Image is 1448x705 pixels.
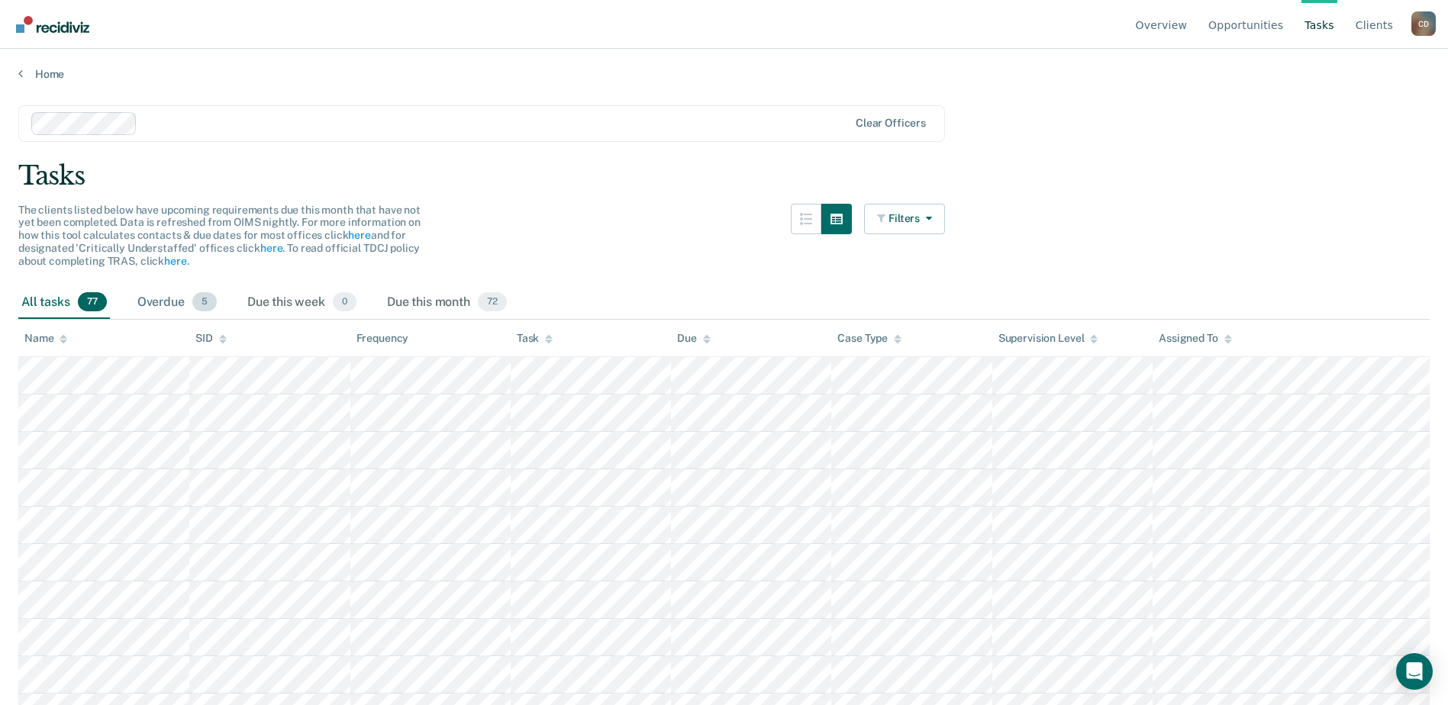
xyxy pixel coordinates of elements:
[837,332,901,345] div: Case Type
[1411,11,1436,36] div: C D
[18,286,110,320] div: All tasks77
[333,292,356,312] span: 0
[244,286,360,320] div: Due this week0
[348,229,370,241] a: here
[18,204,421,267] span: The clients listed below have upcoming requirements due this month that have not yet been complet...
[856,117,926,130] div: Clear officers
[16,16,89,33] img: Recidiviz
[998,332,1098,345] div: Supervision Level
[1396,653,1433,690] div: Open Intercom Messenger
[24,332,67,345] div: Name
[356,332,409,345] div: Frequency
[134,286,220,320] div: Overdue5
[517,332,553,345] div: Task
[384,286,510,320] div: Due this month72
[478,292,507,312] span: 72
[18,67,1430,81] a: Home
[1411,11,1436,36] button: Profile dropdown button
[18,160,1430,192] div: Tasks
[78,292,107,312] span: 77
[677,332,711,345] div: Due
[864,204,945,234] button: Filters
[195,332,227,345] div: SID
[1159,332,1231,345] div: Assigned To
[260,242,282,254] a: here
[164,255,186,267] a: here
[192,292,217,312] span: 5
